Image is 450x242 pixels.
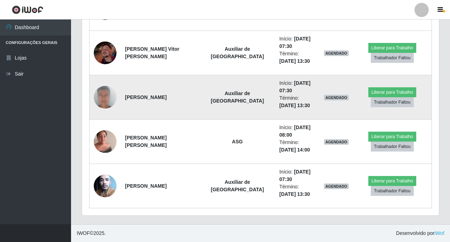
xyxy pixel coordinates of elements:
strong: [PERSON_NAME] [125,183,167,189]
strong: Auxiliar de [GEOGRAPHIC_DATA] [211,46,264,59]
button: Liberar para Trabalho [368,132,416,142]
button: Trabalhador Faltou [371,53,414,63]
button: Trabalhador Faltou [371,186,414,196]
li: Início: [279,168,315,183]
strong: ASG [232,139,243,144]
time: [DATE] 07:30 [279,80,310,93]
time: [DATE] 13:30 [279,191,310,197]
img: CoreUI Logo [12,5,43,14]
img: 1755269049876.jpeg [94,171,116,201]
strong: Auxiliar de [GEOGRAPHIC_DATA] [211,90,264,104]
li: Término: [279,139,315,154]
time: [DATE] 07:30 [279,169,310,182]
span: AGENDADO [324,95,349,100]
time: [DATE] 13:30 [279,58,310,64]
span: AGENDADO [324,183,349,189]
strong: Auxiliar de [GEOGRAPHIC_DATA] [211,179,264,192]
strong: [PERSON_NAME] [125,94,167,100]
li: Início: [279,79,315,94]
li: Término: [279,183,315,198]
time: [DATE] 08:00 [279,125,310,138]
li: Término: [279,94,315,109]
button: Trabalhador Faltou [371,97,414,107]
strong: [PERSON_NAME] [PERSON_NAME] [125,135,167,148]
span: AGENDADO [324,139,349,145]
img: 1748706192585.jpeg [94,74,116,121]
button: Liberar para Trabalho [368,176,416,186]
img: 1726241705865.jpeg [94,42,116,64]
button: Liberar para Trabalho [368,43,416,53]
strong: [PERSON_NAME] Vitor [PERSON_NAME] [125,46,179,59]
span: AGENDADO [324,50,349,56]
a: iWof [434,230,444,236]
time: [DATE] 07:30 [279,36,310,49]
time: [DATE] 13:30 [279,103,310,108]
button: Liberar para Trabalho [368,87,416,97]
li: Término: [279,50,315,65]
button: Trabalhador Faltou [371,142,414,152]
span: © 2025 . [77,230,106,237]
time: [DATE] 14:00 [279,147,310,153]
span: IWOF [77,230,90,236]
li: Início: [279,35,315,50]
li: Início: [279,124,315,139]
img: 1721497509974.jpeg [94,126,116,156]
span: Desenvolvido por [396,230,444,237]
